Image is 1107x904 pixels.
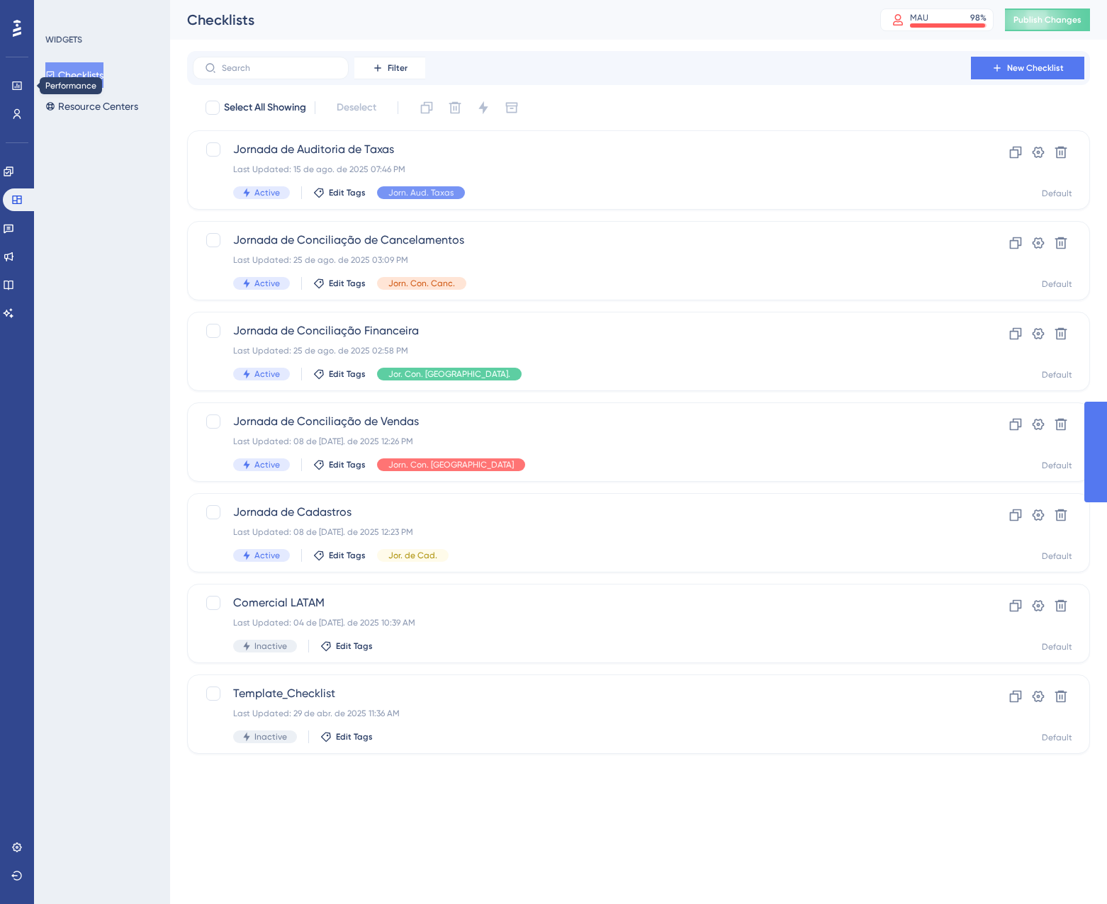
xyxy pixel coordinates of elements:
div: Default [1042,460,1072,471]
button: Edit Tags [320,731,373,742]
span: Edit Tags [336,640,373,652]
span: Template_Checklist [233,685,931,702]
span: Jornada de Cadastros [233,504,931,521]
div: Default [1042,641,1072,652]
span: Active [254,278,280,289]
button: New Checklist [971,57,1084,79]
span: Jor. de Cad. [388,550,437,561]
span: New Checklist [1007,62,1064,74]
div: Default [1042,550,1072,562]
button: Edit Tags [313,550,366,561]
span: Jornada de Conciliação Financeira [233,322,931,339]
span: Edit Tags [329,187,366,198]
span: Edit Tags [336,731,373,742]
span: Edit Tags [329,459,366,470]
span: Jornada de Auditoria de Taxas [233,141,931,158]
span: Jornada de Conciliação de Vendas [233,413,931,430]
span: Jornada de Conciliação de Cancelamentos [233,232,931,249]
span: Deselect [337,99,376,116]
span: Inactive [254,731,287,742]
button: Checklists [45,62,103,88]
div: Last Updated: 25 de ago. de 2025 02:58 PM [233,345,931,356]
div: Last Updated: 15 de ago. de 2025 07:46 PM [233,164,931,175]
span: Comercial LATAM [233,594,931,611]
span: Edit Tags [329,550,366,561]
input: Search [222,63,337,73]
div: Last Updated: 25 de ago. de 2025 03:09 PM [233,254,931,266]
button: Edit Tags [313,278,366,289]
div: WIDGETS [45,34,82,45]
div: Last Updated: 08 de [DATE]. de 2025 12:26 PM [233,436,931,447]
button: Edit Tags [313,459,366,470]
div: Default [1042,369,1072,380]
button: Edit Tags [313,187,366,198]
span: Publish Changes [1013,14,1081,26]
button: Edit Tags [320,640,373,652]
span: Jorn. Con. [GEOGRAPHIC_DATA] [388,459,514,470]
button: Deselect [324,95,389,120]
div: Last Updated: 08 de [DATE]. de 2025 12:23 PM [233,526,931,538]
button: Filter [354,57,425,79]
span: Active [254,368,280,380]
div: 98 % [970,12,987,23]
span: Select All Showing [224,99,306,116]
span: Filter [388,62,408,74]
div: Last Updated: 29 de abr. de 2025 11:36 AM [233,708,931,719]
button: Resource Centers [45,94,138,119]
div: Default [1042,732,1072,743]
div: Default [1042,188,1072,199]
div: Checklists [187,10,845,30]
button: Publish Changes [1005,9,1090,31]
span: Jorn. Con. Canc. [388,278,455,289]
div: Last Updated: 04 de [DATE]. de 2025 10:39 AM [233,617,931,628]
span: Inactive [254,640,287,652]
div: MAU [910,12,928,23]
span: Jor. Con. [GEOGRAPHIC_DATA]. [388,368,510,380]
span: Active [254,459,280,470]
iframe: UserGuiding AI Assistant Launcher [1047,848,1090,891]
span: Edit Tags [329,368,366,380]
span: Active [254,187,280,198]
div: Default [1042,278,1072,290]
span: Edit Tags [329,278,366,289]
span: Jorn. Aud. Taxas [388,187,454,198]
button: Edit Tags [313,368,366,380]
span: Active [254,550,280,561]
